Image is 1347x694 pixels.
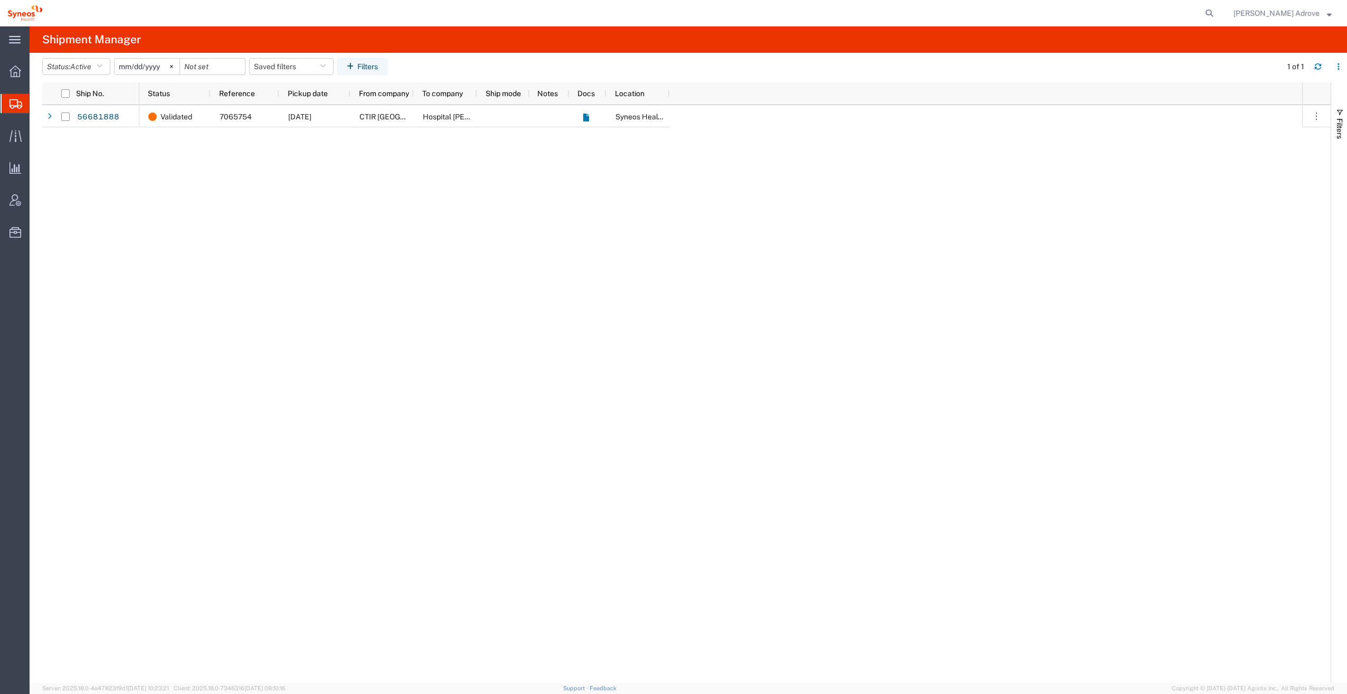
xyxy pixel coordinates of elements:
[180,59,245,74] input: Not set
[42,58,110,75] button: Status:Active
[577,89,595,98] span: Docs
[220,112,252,121] span: 7065754
[422,89,463,98] span: To company
[359,112,453,121] span: CTIR Barcelona
[77,109,120,126] a: 56681888
[115,59,179,74] input: Not set
[1234,7,1320,19] span: Irene Perez Adrove
[563,685,590,691] a: Support
[70,62,91,71] span: Active
[615,112,769,121] span: Syneos Health Clinical Spain
[1335,118,1344,139] span: Filters
[160,106,192,128] span: Validated
[1233,7,1332,20] button: [PERSON_NAME] Adrove
[148,89,170,98] span: Status
[486,89,521,98] span: Ship mode
[288,112,311,121] span: 09/08/2025
[7,5,43,21] img: logo
[244,685,286,691] span: [DATE] 08:10:16
[537,89,558,98] span: Notes
[288,89,328,98] span: Pickup date
[337,58,387,75] button: Filters
[42,685,169,691] span: Server: 2025.18.0-4e47823f9d1
[128,685,169,691] span: [DATE] 10:23:21
[359,89,409,98] span: From company
[615,89,644,98] span: Location
[1287,61,1306,72] div: 1 of 1
[423,112,545,121] span: Hospital Duran i Reynals
[42,26,141,53] h4: Shipment Manager
[76,89,104,98] span: Ship No.
[590,685,616,691] a: Feedback
[249,58,334,75] button: Saved filters
[219,89,255,98] span: Reference
[174,685,286,691] span: Client: 2025.18.0-7346316
[1172,684,1334,693] span: Copyright © [DATE]-[DATE] Agistix Inc., All Rights Reserved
